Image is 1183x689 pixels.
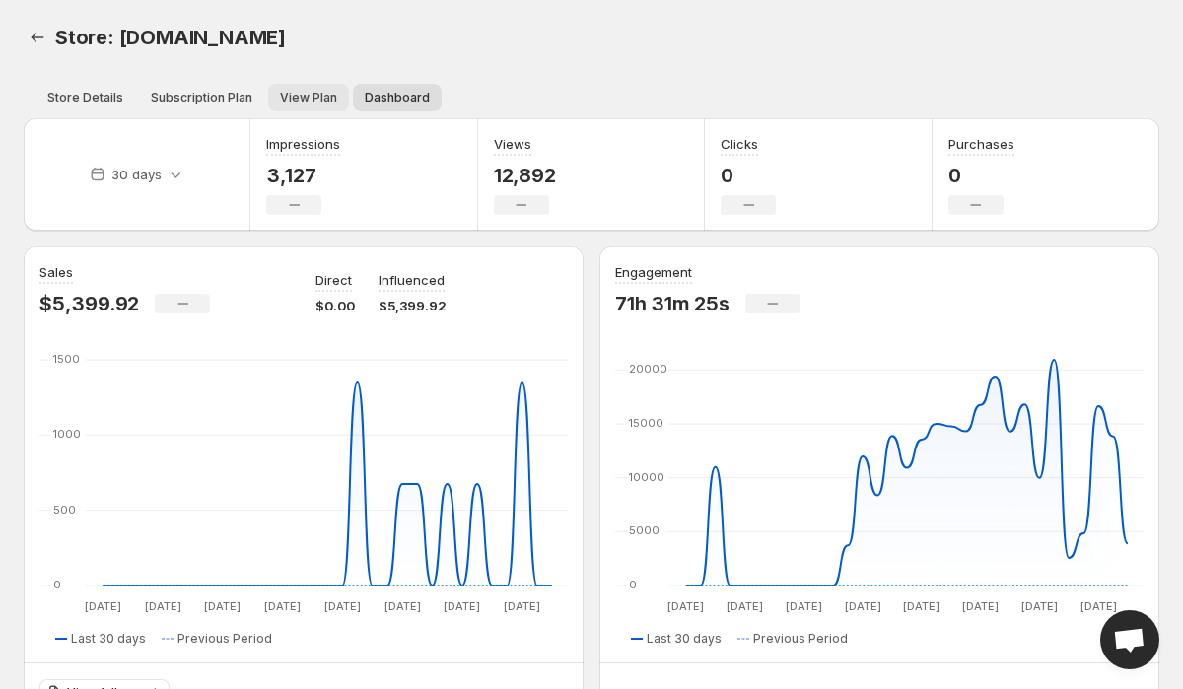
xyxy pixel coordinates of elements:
[47,90,123,105] span: Store Details
[753,631,848,647] span: Previous Period
[268,84,349,111] button: View plan
[315,296,355,315] p: $0.00
[615,262,692,282] h3: Engagement
[53,578,61,591] text: 0
[1021,599,1058,613] text: [DATE]
[444,599,480,613] text: [DATE]
[24,24,51,51] a: Back
[85,599,121,613] text: [DATE]
[721,134,758,154] h3: Clicks
[786,599,822,613] text: [DATE]
[204,599,241,613] text: [DATE]
[151,90,252,105] span: Subscription Plan
[384,599,421,613] text: [DATE]
[948,164,1014,187] p: 0
[177,631,272,647] span: Previous Period
[494,134,531,154] h3: Views
[39,292,139,315] p: $5,399.92
[615,292,730,315] p: 71h 31m 25s
[721,164,776,187] p: 0
[266,134,340,154] h3: Impressions
[53,503,76,517] text: 500
[629,523,660,537] text: 5000
[266,164,340,187] p: 3,127
[1100,610,1159,669] a: Open chat
[962,599,999,613] text: [DATE]
[53,352,80,366] text: 1500
[903,599,939,613] text: [DATE]
[494,164,556,187] p: 12,892
[727,599,763,613] text: [DATE]
[379,296,447,315] p: $5,399.92
[139,84,264,111] button: Subscription plan
[948,134,1014,154] h3: Purchases
[667,599,704,613] text: [DATE]
[365,90,430,105] span: Dashboard
[71,631,146,647] span: Last 30 days
[280,90,337,105] span: View Plan
[39,262,73,282] h3: Sales
[35,84,135,111] button: Store details
[629,416,663,430] text: 15000
[324,599,361,613] text: [DATE]
[629,578,637,591] text: 0
[629,470,664,484] text: 10000
[111,165,162,184] p: 30 days
[647,631,722,647] span: Last 30 days
[315,270,352,290] p: Direct
[1080,599,1117,613] text: [DATE]
[353,84,442,111] button: Dashboard
[845,599,881,613] text: [DATE]
[504,599,540,613] text: [DATE]
[55,26,286,49] span: Store: [DOMAIN_NAME]
[264,599,301,613] text: [DATE]
[629,362,667,376] text: 20000
[53,427,81,441] text: 1000
[145,599,181,613] text: [DATE]
[379,270,445,290] p: Influenced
